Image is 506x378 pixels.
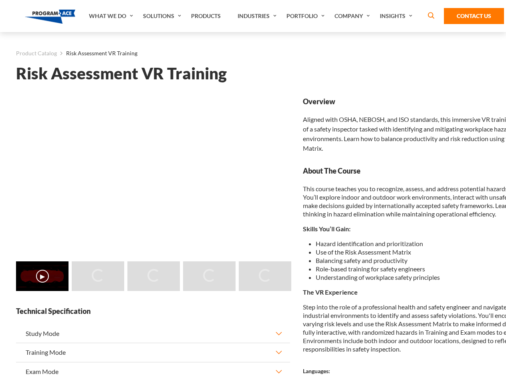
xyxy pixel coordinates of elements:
[16,261,69,291] img: Risk Assessment VR Training - Video 0
[57,48,137,59] li: Risk Assessment VR Training
[303,368,330,374] strong: Languages:
[36,270,49,283] button: ▶
[25,10,76,24] img: Program-Ace
[16,324,290,343] button: Study Mode
[16,343,290,362] button: Training Mode
[16,48,57,59] a: Product Catalog
[444,8,504,24] a: Contact Us
[16,97,290,251] iframe: Risk Assessment VR Training - Video 0
[16,306,290,316] strong: Technical Specification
